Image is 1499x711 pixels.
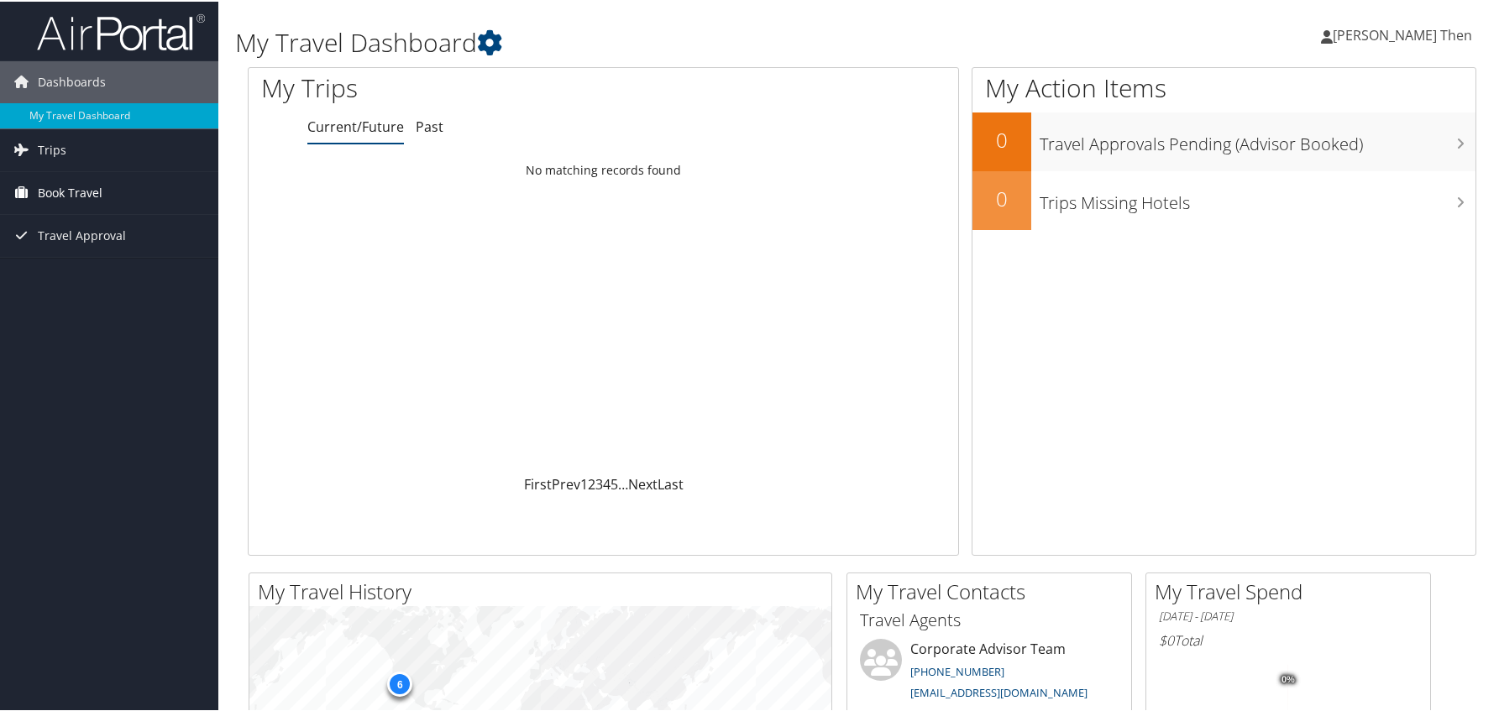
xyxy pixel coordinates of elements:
[580,473,588,492] a: 1
[524,473,552,492] a: First
[235,24,1071,59] h1: My Travel Dashboard
[261,69,650,104] h1: My Trips
[37,11,205,50] img: airportal-logo.png
[387,670,412,695] div: 6
[38,128,66,170] span: Trips
[1159,607,1418,623] h6: [DATE] - [DATE]
[852,637,1127,706] li: Corporate Advisor Team
[972,111,1475,170] a: 0Travel Approvals Pending (Advisor Booked)
[611,473,618,492] a: 5
[1155,576,1430,604] h2: My Travel Spend
[416,116,443,134] a: Past
[1159,630,1174,648] span: $0
[856,576,1131,604] h2: My Travel Contacts
[972,183,1031,212] h2: 0
[1321,8,1489,59] a: [PERSON_NAME] Then
[1040,123,1475,154] h3: Travel Approvals Pending (Advisor Booked)
[1333,24,1472,43] span: [PERSON_NAME] Then
[910,683,1088,698] a: [EMAIL_ADDRESS][DOMAIN_NAME]
[249,154,958,184] td: No matching records found
[972,69,1475,104] h1: My Action Items
[1159,630,1418,648] h6: Total
[910,662,1004,677] a: [PHONE_NUMBER]
[860,607,1119,630] h3: Travel Agents
[38,170,102,212] span: Book Travel
[307,116,404,134] a: Current/Future
[38,60,106,102] span: Dashboards
[1040,181,1475,213] h3: Trips Missing Hotels
[588,473,595,492] a: 2
[595,473,603,492] a: 3
[1281,673,1295,683] tspan: 0%
[603,473,611,492] a: 4
[972,170,1475,228] a: 0Trips Missing Hotels
[618,473,628,492] span: …
[628,473,658,492] a: Next
[552,473,580,492] a: Prev
[658,473,684,492] a: Last
[258,576,831,604] h2: My Travel History
[972,124,1031,153] h2: 0
[38,213,126,255] span: Travel Approval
